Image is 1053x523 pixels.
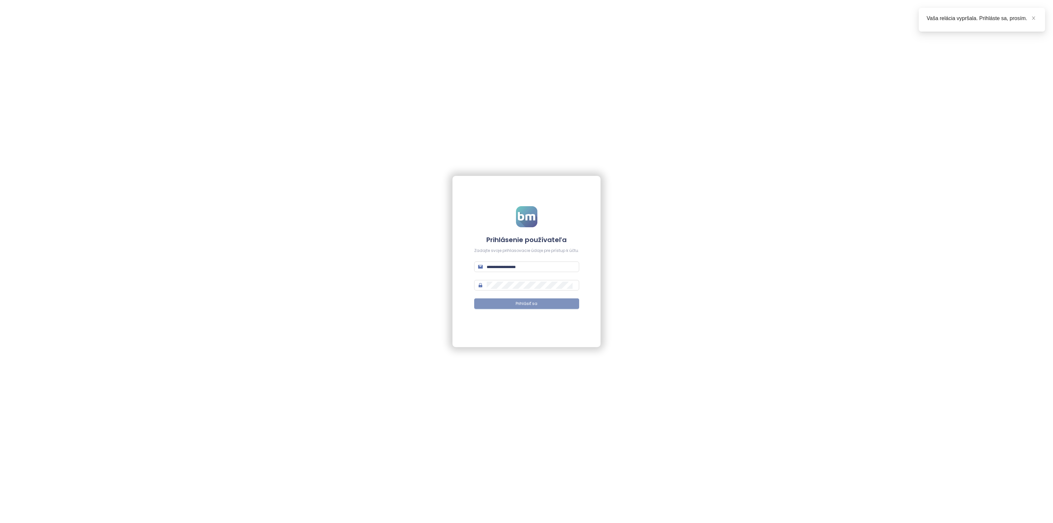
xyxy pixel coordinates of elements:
span: mail [478,264,483,269]
h4: Prihlásenie používateľa [474,235,579,244]
img: logo [516,206,537,227]
div: Zadajte svoje prihlasovacie údaje pre prístup k účtu. [474,248,579,254]
span: close [1031,16,1036,20]
button: Prihlásiť sa [474,298,579,309]
div: Vaša relácia vypršala. Prihláste sa, prosím. [927,14,1037,22]
span: Prihlásiť sa [516,301,537,307]
span: lock [478,283,483,288]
